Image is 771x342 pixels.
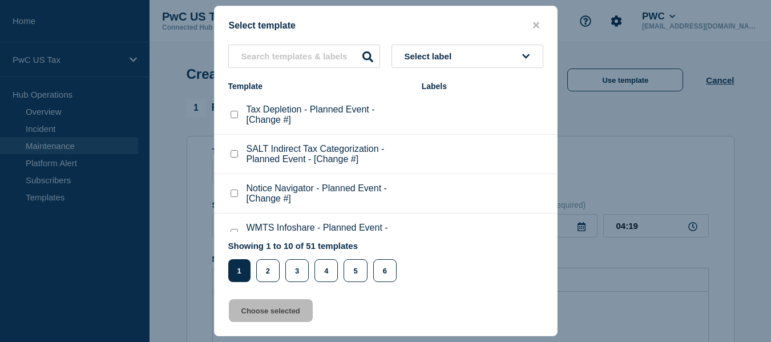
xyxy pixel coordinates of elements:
button: 6 [373,259,397,282]
button: 3 [285,259,309,282]
input: WMTS Infoshare - Planned Event - [Change #] checkbox [231,229,238,236]
div: Select template [215,20,557,31]
div: Template [228,82,410,91]
input: Tax Depletion - Planned Event - [Change #] checkbox [231,111,238,118]
button: Choose selected [229,299,313,322]
div: Labels [422,82,543,91]
p: SALT Indirect Tax Categorization - Planned Event - [Change #] [247,144,410,164]
p: Tax Depletion - Planned Event - [Change #] [247,104,410,125]
button: 2 [256,259,280,282]
button: close button [530,20,543,31]
p: WMTS Infoshare - Planned Event - [Change #] [247,223,410,243]
span: Select label [405,51,457,61]
button: 1 [228,259,251,282]
button: 4 [314,259,338,282]
button: Select label [391,45,543,68]
button: 5 [344,259,367,282]
input: SALT Indirect Tax Categorization - Planned Event - [Change #] checkbox [231,150,238,158]
input: Notice Navigator - Planned Event - [Change #] checkbox [231,190,238,197]
p: Notice Navigator - Planned Event - [Change #] [247,183,410,204]
p: Showing 1 to 10 of 51 templates [228,241,402,251]
input: Search templates & labels [228,45,380,68]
